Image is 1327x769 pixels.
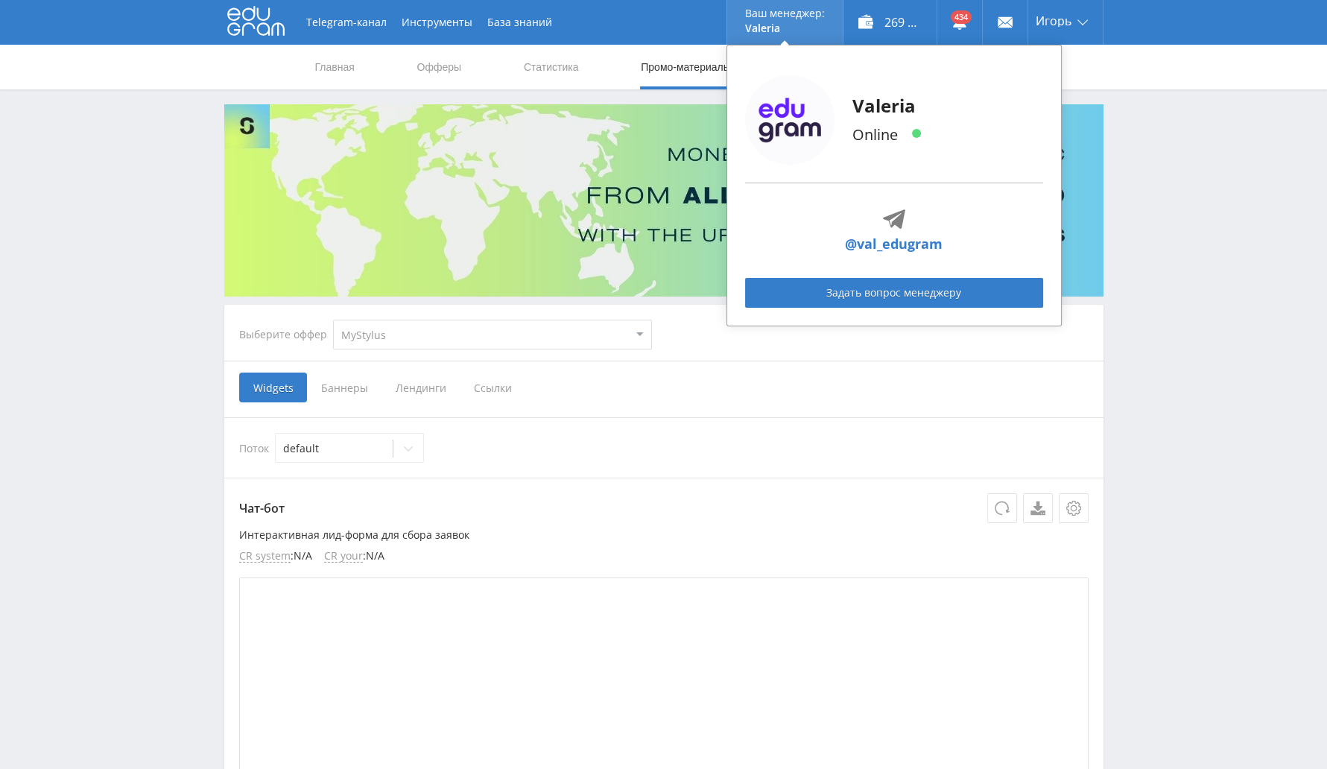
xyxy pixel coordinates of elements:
[324,550,363,563] span: CR your
[745,7,825,19] p: Ваш менеджер:
[1036,15,1071,27] span: Игорь
[224,104,1103,297] img: Banner
[745,75,834,165] img: edugram_logo.png
[852,94,916,118] p: Valeria
[460,373,526,402] span: Ссылки
[845,234,943,254] a: @val_edugram
[522,45,580,89] a: Статистика
[239,373,307,402] span: Widgets
[381,373,460,402] span: Лендинги
[239,433,1089,463] div: Поток
[324,550,384,563] li: : N/A
[745,278,1043,308] a: Задать вопрос менеджеру
[239,529,1089,541] p: Интерактивная лид-форма для сбора заявок
[987,493,1017,523] button: Обновить
[1023,493,1053,523] a: Скачать
[239,493,1089,523] p: Чат-бот
[639,45,732,89] a: Промо-материалы
[307,373,381,402] span: Баннеры
[239,550,312,563] li: : N/A
[1059,493,1089,523] button: Настройки
[239,550,291,563] span: CR system
[239,329,333,341] div: Выберите оффер
[314,45,356,89] a: Главная
[852,124,916,146] p: Online
[745,22,825,34] p: Valeria
[416,45,463,89] a: Офферы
